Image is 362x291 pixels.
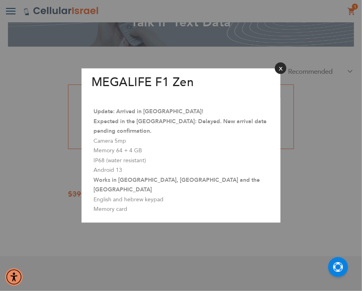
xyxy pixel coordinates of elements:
li: IP68 (water resistant) [93,156,269,166]
h1: MEGALIFE F1 Zen [88,75,274,92]
li: English and hebrew keypad [93,195,269,205]
div: Accessibility Menu [5,268,23,286]
li: Memory 64 + 4 GB [93,146,269,156]
strong: Update: Arrived in [GEOGRAPHIC_DATA]! Expected in the [GEOGRAPHIC_DATA]: Delayed. New arrival dat... [93,108,267,135]
li: Camera 5mp [93,136,269,146]
strong: Works in [GEOGRAPHIC_DATA], [GEOGRAPHIC_DATA] and the [GEOGRAPHIC_DATA] [93,176,260,194]
li: Android 13 [93,166,269,176]
li: Memory card [93,205,269,215]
